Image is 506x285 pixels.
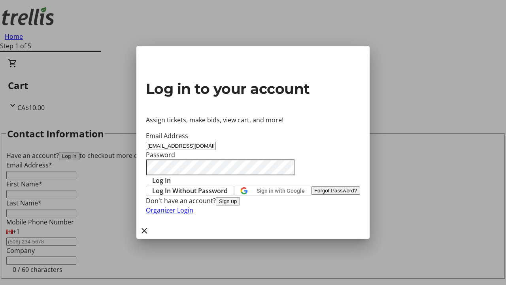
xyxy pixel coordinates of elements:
button: Forgot Password? [311,186,360,195]
span: Log In Without Password [152,186,228,196]
button: Log In [146,176,177,185]
h2: Log in to your account [146,78,360,99]
p: Assign tickets, make bids, view cart, and more! [146,115,360,125]
div: Don't have an account? [146,196,360,205]
button: Sign in with Google [234,186,311,196]
button: Sign up [216,197,240,205]
span: Sign in with Google [257,188,305,194]
button: Log In Without Password [146,186,234,196]
label: Email Address [146,131,188,140]
input: Email Address [146,142,216,150]
span: Log In [152,176,171,185]
label: Password [146,150,175,159]
a: Organizer Login [146,206,193,215]
button: Close [136,223,152,239]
